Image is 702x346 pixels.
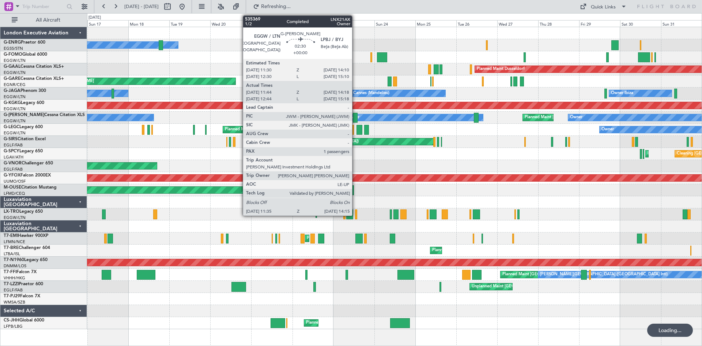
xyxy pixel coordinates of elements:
span: G-SPCY [4,149,19,153]
a: EGSS/STN [4,46,23,51]
div: Mon 25 [415,20,456,27]
a: LFMD/CEQ [4,191,25,196]
span: M-OUSE [4,185,21,190]
div: Unplanned Maint Oxford ([GEOGRAPHIC_DATA]) [267,136,359,147]
div: No Crew Cannes (Mandelieu) [335,88,389,99]
div: Sat 23 [333,20,374,27]
div: [DATE] [88,15,101,21]
a: G-YFOXFalcon 2000EX [4,173,51,178]
span: T7-EMI [4,234,18,238]
div: Planned Maint Warsaw ([GEOGRAPHIC_DATA]) [432,245,520,256]
a: M-OUSECitation Mustang [4,185,57,190]
div: Thu 28 [538,20,579,27]
a: T7-BREChallenger 604 [4,246,50,250]
div: Planned Maint [GEOGRAPHIC_DATA] ([GEOGRAPHIC_DATA]) [225,124,340,135]
a: T7-EMIHawker 900XP [4,234,48,238]
div: Quick Links [591,4,616,11]
span: T7-N1960 [4,258,24,262]
a: G-[PERSON_NAME]Cessna Citation XLS [4,113,85,117]
span: T7-PJ29 [4,294,20,298]
span: [DATE] - [DATE] [124,3,159,10]
a: EGLF/FAB [4,167,23,172]
div: Fri 29 [579,20,620,27]
span: G-GARE [4,77,20,81]
div: Tue 19 [169,20,210,27]
a: EGLF/FAB [4,287,23,293]
a: G-LEGCLegacy 600 [4,125,43,129]
a: EGGW/LTN [4,106,26,112]
a: G-KGKGLegacy 600 [4,101,44,105]
a: LGAV/ATH [4,155,23,160]
span: G-LEGC [4,125,19,129]
div: Planned Maint [GEOGRAPHIC_DATA] ([GEOGRAPHIC_DATA]) [306,317,421,328]
button: Quick Links [576,1,630,12]
span: T7-LZZI [4,282,19,286]
a: G-GAALCessna Citation XLS+ [4,64,64,69]
div: Thu 21 [251,20,292,27]
div: Loading... [647,324,693,337]
a: T7-N1960Legacy 650 [4,258,48,262]
span: G-ENRG [4,40,21,45]
a: LTBA/ISL [4,251,20,257]
span: LX-TRO [4,209,19,214]
div: Fri 22 [292,20,333,27]
a: VHHH/HKG [4,275,25,281]
div: Planned Maint [GEOGRAPHIC_DATA] ([GEOGRAPHIC_DATA]) [525,112,640,123]
span: T7-BRE [4,246,19,250]
a: WMSA/SZB [4,300,25,305]
a: DNMM/LOS [4,263,26,269]
a: EGLF/FAB [4,142,23,148]
a: EGGW/LTN [4,94,26,100]
div: Owner [570,112,582,123]
a: UUMO/OSF [4,179,26,184]
span: Refreshing... [261,4,291,9]
div: Wed 27 [497,20,538,27]
span: G-[PERSON_NAME] [4,113,44,117]
a: G-SPCYLegacy 650 [4,149,43,153]
div: Tue 26 [456,20,497,27]
span: T7-FFI [4,270,16,274]
span: G-SIRS [4,137,18,141]
span: All Aircraft [19,18,77,23]
div: Planned Maint [GEOGRAPHIC_DATA] ([GEOGRAPHIC_DATA] Intl) [502,269,624,280]
span: G-GAAL [4,64,20,69]
a: G-VNORChallenger 650 [4,161,53,165]
span: G-VNOR [4,161,22,165]
a: G-SIRSCitation Excel [4,137,46,141]
button: Refreshing... [250,1,294,12]
div: Sun 17 [87,20,128,27]
span: CS-JHH [4,318,19,323]
div: Owner [601,124,614,135]
div: Planned Maint Dusseldorf [477,64,525,75]
a: G-FOMOGlobal 6000 [4,52,47,57]
a: EGGW/LTN [4,118,26,124]
a: EGGW/LTN [4,215,26,220]
a: EGGW/LTN [4,58,26,63]
a: T7-PJ29Falcon 7X [4,294,40,298]
div: Unplanned Maint [GEOGRAPHIC_DATA] ([GEOGRAPHIC_DATA]) [472,281,592,292]
div: Wed 20 [210,20,251,27]
a: T7-LZZIPraetor 600 [4,282,43,286]
a: G-ENRGPraetor 600 [4,40,45,45]
div: Owner [347,112,359,123]
div: Mon 18 [128,20,169,27]
div: Owner Ibiza [611,88,633,99]
a: EGGW/LTN [4,130,26,136]
div: Sun 24 [374,20,415,27]
a: CS-JHHGlobal 6000 [4,318,44,323]
div: Sun 31 [661,20,702,27]
a: G-JAGAPhenom 300 [4,89,46,93]
span: G-YFOX [4,173,20,178]
button: All Aircraft [8,14,79,26]
div: Sat 30 [620,20,661,27]
span: G-KGKG [4,101,21,105]
a: LFMN/NCE [4,239,25,245]
div: [PERSON_NAME][GEOGRAPHIC_DATA] ([GEOGRAPHIC_DATA] Intl) [540,269,668,280]
a: G-GARECessna Citation XLS+ [4,77,64,81]
div: Planned Maint [PERSON_NAME] [307,233,368,244]
span: G-FOMO [4,52,22,57]
a: LFPB/LBG [4,324,23,329]
a: T7-FFIFalcon 7X [4,270,37,274]
a: EGGW/LTN [4,70,26,75]
input: Trip Number [22,1,64,12]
